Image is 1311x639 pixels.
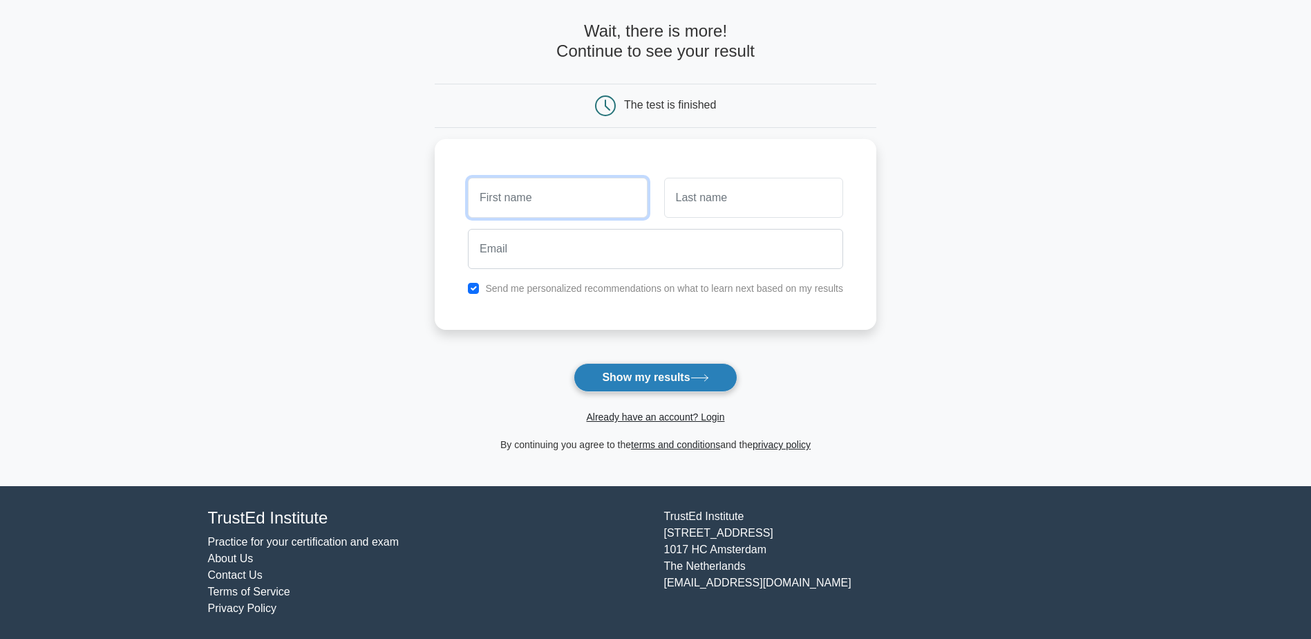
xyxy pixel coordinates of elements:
button: Show my results [574,363,737,392]
a: About Us [208,553,254,564]
input: First name [468,178,647,218]
h4: Wait, there is more! Continue to see your result [435,21,876,62]
input: Last name [664,178,843,218]
a: Practice for your certification and exam [208,536,399,548]
a: privacy policy [753,439,811,450]
div: TrustEd Institute [STREET_ADDRESS] 1017 HC Amsterdam The Netherlands [EMAIL_ADDRESS][DOMAIN_NAME] [656,508,1112,617]
a: Already have an account? Login [586,411,724,423]
div: The test is finished [624,99,716,111]
a: Privacy Policy [208,602,277,614]
div: By continuing you agree to the and the [426,436,885,453]
h4: TrustEd Institute [208,508,648,528]
label: Send me personalized recommendations on what to learn next based on my results [485,283,843,294]
a: Terms of Service [208,586,290,598]
a: Contact Us [208,569,263,581]
a: terms and conditions [631,439,720,450]
input: Email [468,229,843,269]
